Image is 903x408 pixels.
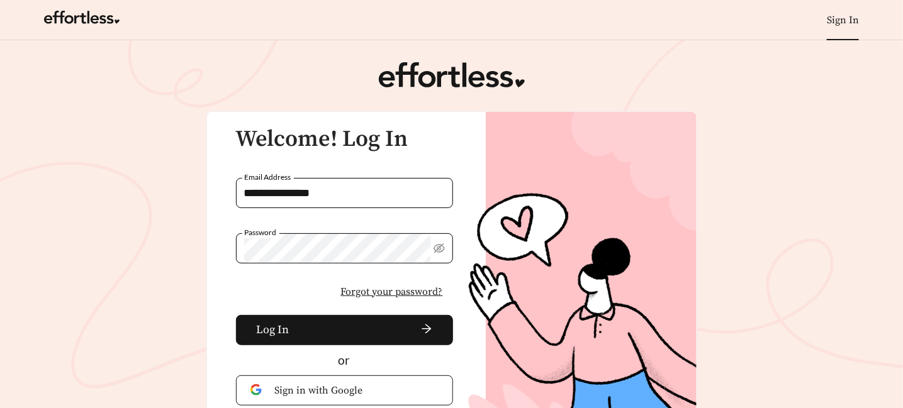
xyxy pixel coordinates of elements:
[250,384,265,396] img: Google Authentication
[236,127,453,152] h3: Welcome! Log In
[341,284,443,299] span: Forgot your password?
[236,315,453,345] button: Log Inarrow-right
[275,383,439,398] span: Sign in with Google
[236,351,453,370] div: or
[827,14,859,26] a: Sign In
[331,278,453,305] button: Forgot your password?
[434,243,445,254] span: eye-invisible
[257,321,289,338] span: Log In
[294,323,432,337] span: arrow-right
[236,375,453,405] button: Sign in with Google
